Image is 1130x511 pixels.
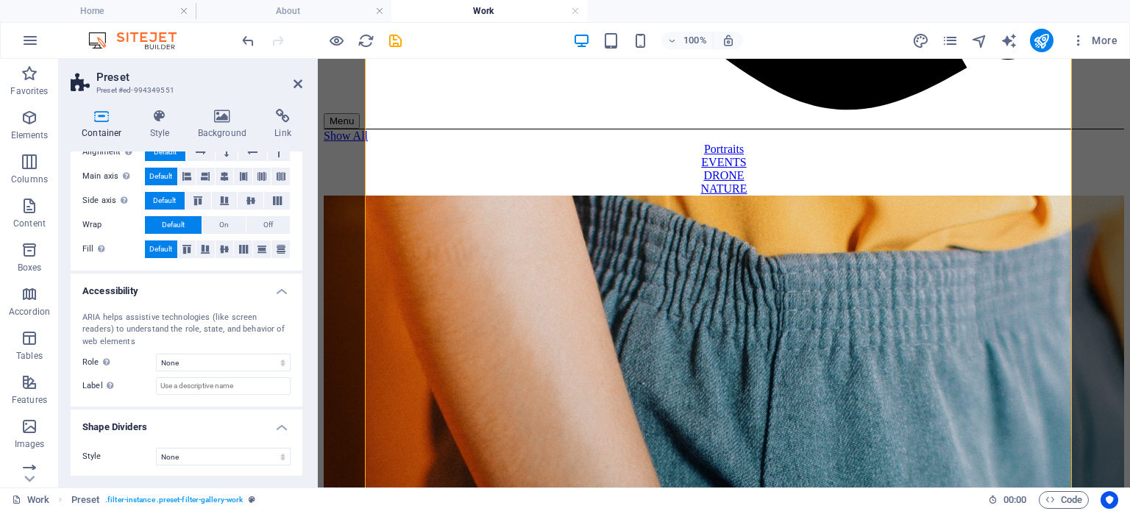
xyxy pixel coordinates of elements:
h4: Background [187,109,264,140]
label: Wrap [82,216,145,234]
div: ARIA helps assistive technologies (like screen readers) to understand the role, state, and behavi... [82,312,291,349]
span: Default [153,192,176,210]
span: More [1071,33,1117,48]
nav: breadcrumb [71,491,256,509]
a: Click to cancel selection. Double-click to open Pages [12,491,49,509]
p: Images [15,438,45,450]
span: . filter-instance .preset-filter-gallery-work [105,491,243,509]
h4: About [196,3,391,19]
h4: Link [263,109,302,140]
h4: Container [71,109,139,140]
span: Click to select. Double-click to edit [71,491,100,509]
button: pages [942,32,959,49]
button: Default [145,216,202,234]
i: Navigator [971,32,988,49]
button: text_generator [1001,32,1018,49]
p: Columns [11,174,48,185]
span: 00 00 [1003,491,1026,509]
p: Accordion [9,306,50,318]
h4: Shape Dividers [71,410,302,436]
button: Default [145,192,185,210]
span: Code [1045,491,1082,509]
button: Code [1039,491,1089,509]
h6: Session time [988,491,1027,509]
h2: Preset [96,71,302,84]
button: Default [145,168,177,185]
button: Usercentrics [1101,491,1118,509]
p: Tables [16,350,43,362]
p: Favorites [10,85,48,97]
span: Default [162,216,185,234]
h4: Accessibility [71,274,302,300]
span: : [1014,494,1016,505]
button: publish [1030,29,1053,52]
span: Style [82,451,102,461]
span: Default [149,168,172,185]
button: Default [145,240,177,258]
i: Design (Ctrl+Alt+Y) [912,32,929,49]
span: On [219,216,229,234]
span: Default [149,240,172,258]
span: Role [82,354,114,371]
i: This element is a customizable preset [249,496,255,504]
button: design [912,32,930,49]
iframe: To enrich screen reader interactions, please activate Accessibility in Grammarly extension settings [318,59,1130,487]
p: Boxes [18,262,42,274]
p: Content [13,218,46,229]
label: Fill [82,240,145,258]
button: Off [246,216,290,234]
h4: Style [139,109,187,140]
h4: Work [391,3,587,19]
p: Elements [11,129,49,141]
span: Off [263,216,273,234]
button: On [202,216,246,234]
i: Publish [1033,32,1050,49]
input: Use a descriptive name [156,377,291,395]
label: Main axis [82,168,145,185]
i: Pages (Ctrl+Alt+S) [942,32,959,49]
h3: Preset #ed-994349551 [96,84,273,97]
span: Default [154,143,177,161]
button: navigator [971,32,989,49]
i: AI Writer [1001,32,1017,49]
label: Label [82,377,156,395]
label: Alignment [82,143,145,161]
button: More [1065,29,1123,52]
button: Default [145,143,185,161]
p: Features [12,394,47,406]
label: Side axis [82,192,145,210]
